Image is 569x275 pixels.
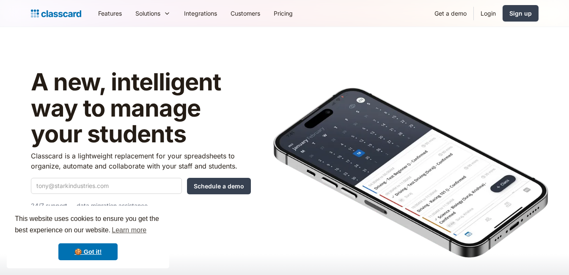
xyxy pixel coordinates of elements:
a: Logo [31,8,81,19]
input: Schedule a demo [187,178,251,194]
a: learn more about cookies [110,224,148,237]
div: cookieconsent [7,206,169,268]
form: Quick Demo Form [31,178,251,194]
a: Sign up [503,5,539,22]
a: Pricing [267,4,300,23]
a: Customers [224,4,267,23]
a: dismiss cookie message [58,243,118,260]
p: Classcard is a lightweight replacement for your spreadsheets to organize, automate and collaborat... [31,151,251,171]
span: This website uses cookies to ensure you get the best experience on our website. [15,214,161,237]
div: Solutions [135,9,160,18]
a: Get a demo [428,4,473,23]
div: Solutions [129,4,177,23]
a: Login [474,4,503,23]
a: Integrations [177,4,224,23]
h1: A new, intelligent way to manage your students [31,69,251,147]
p: 24/7 support — data migration assistance. [31,201,251,211]
div: Sign up [509,9,532,18]
input: tony@starkindustries.com [31,178,182,194]
a: Features [91,4,129,23]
